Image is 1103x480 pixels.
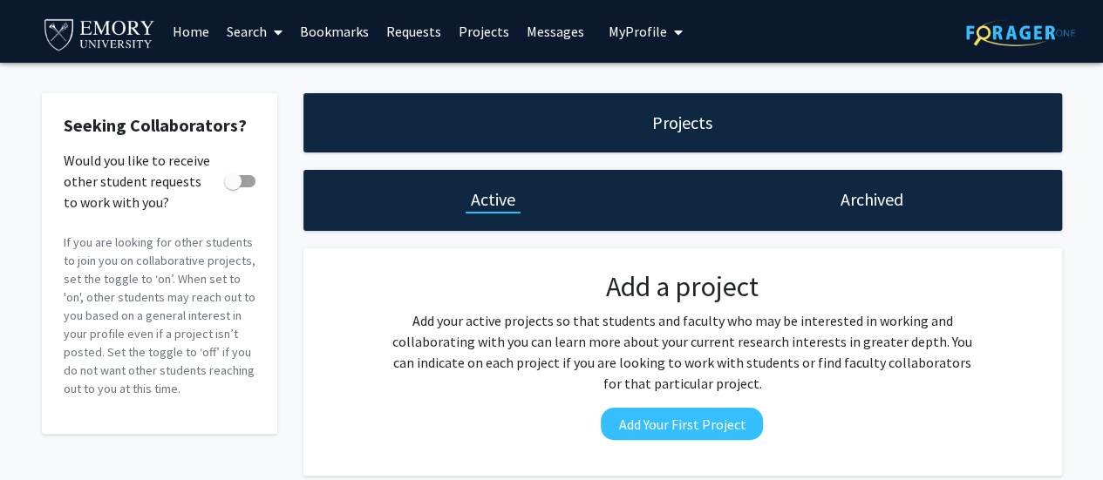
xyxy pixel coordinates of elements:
h2: Seeking Collaborators? [64,115,255,136]
a: Messages [518,1,593,62]
h2: Add a project [386,270,977,303]
img: Emory University Logo [42,14,158,53]
a: Search [218,1,291,62]
span: Would you like to receive other student requests to work with you? [64,150,217,213]
a: Projects [450,1,518,62]
a: Home [164,1,218,62]
p: If you are looking for other students to join you on collaborative projects, set the toggle to ‘o... [64,233,255,398]
iframe: Chat [13,402,74,467]
a: Requests [378,1,450,62]
button: Add Your First Project [601,408,763,440]
img: ForagerOne Logo [966,19,1075,46]
a: Bookmarks [291,1,378,62]
p: Add your active projects so that students and faculty who may be interested in working and collab... [386,310,977,394]
span: My Profile [609,23,667,40]
h1: Projects [652,111,712,135]
h1: Archived [841,187,903,212]
h1: Active [471,187,515,212]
